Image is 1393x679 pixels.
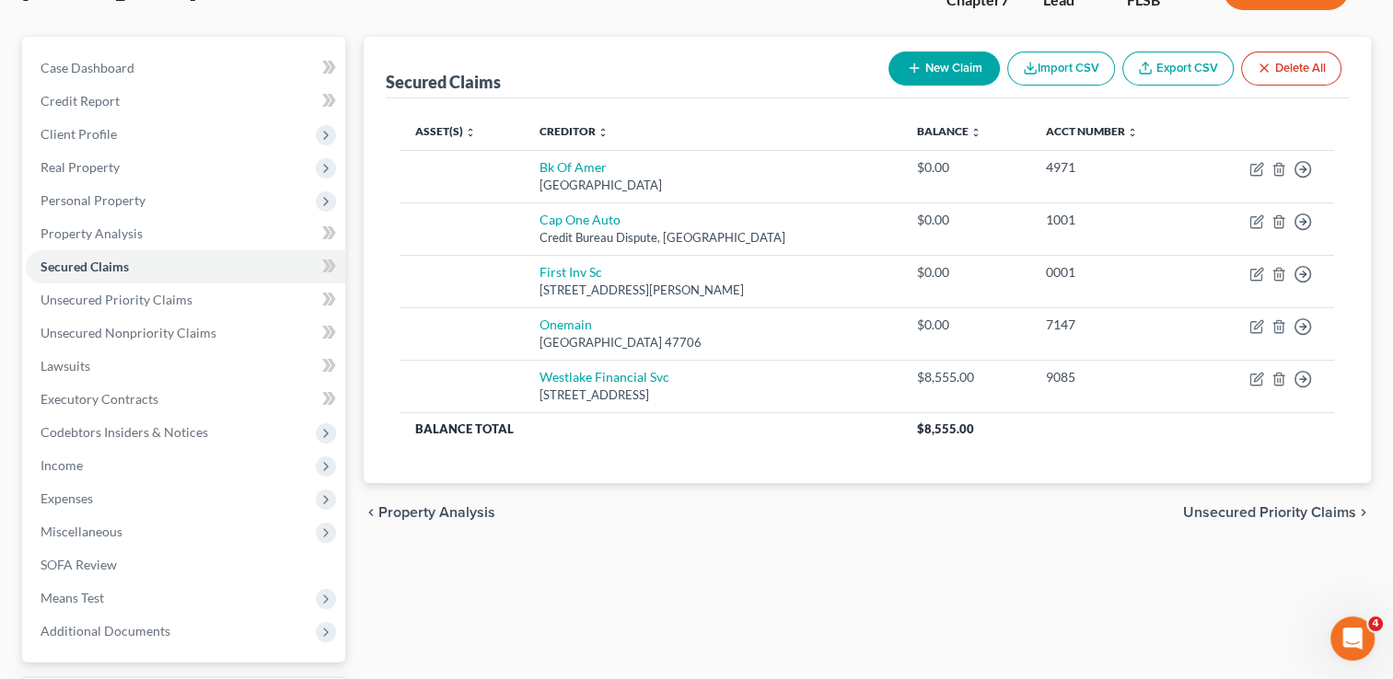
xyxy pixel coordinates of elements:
[41,225,143,241] span: Property Analysis
[1046,263,1183,282] div: 0001
[1046,211,1183,229] div: 1001
[1241,52,1341,86] button: Delete All
[540,124,609,138] a: Creditor unfold_more
[41,557,117,572] span: SOFA Review
[41,524,122,539] span: Miscellaneous
[917,263,1016,282] div: $0.00
[41,391,158,407] span: Executory Contracts
[540,229,888,247] div: Credit Bureau Dispute, [GEOGRAPHIC_DATA]
[41,457,83,473] span: Income
[1046,368,1183,386] div: 9085
[465,127,476,138] i: unfold_more
[41,590,104,605] span: Means Test
[26,350,345,383] a: Lawsuits
[26,548,345,581] a: SOFA Review
[26,316,345,350] a: Unsecured Nonpriority Claims
[1127,127,1138,138] i: unfold_more
[41,623,170,639] span: Additional Documents
[41,424,208,440] span: Codebtors Insiders & Notices
[1356,505,1371,520] i: chevron_right
[917,316,1016,334] div: $0.00
[917,124,981,138] a: Balance unfold_more
[26,283,345,316] a: Unsecured Priority Claims
[970,127,981,138] i: unfold_more
[26,250,345,283] a: Secured Claims
[364,505,378,520] i: chevron_left
[378,505,495,520] span: Property Analysis
[1368,616,1383,631] span: 4
[26,52,345,85] a: Case Dashboard
[1046,124,1138,138] a: Acct Number unfold_more
[917,368,1016,386] div: $8,555.00
[41,490,93,506] span: Expenses
[1183,505,1371,520] button: Unsecured Priority Claims chevron_right
[540,159,607,175] a: Bk Of Amer
[41,358,90,374] span: Lawsuits
[540,212,621,227] a: Cap One Auto
[917,158,1016,177] div: $0.00
[540,282,888,299] div: [STREET_ADDRESS][PERSON_NAME]
[386,71,501,93] div: Secured Claims
[1183,505,1356,520] span: Unsecured Priority Claims
[540,264,602,280] a: First Inv Sc
[41,325,216,340] span: Unsecured Nonpriority Claims
[364,505,495,520] button: chevron_left Property Analysis
[26,217,345,250] a: Property Analysis
[41,259,129,274] span: Secured Claims
[540,316,592,332] a: Onemain
[1330,616,1375,661] iframe: Intercom live chat
[41,159,120,175] span: Real Property
[1046,158,1183,177] div: 4971
[26,383,345,416] a: Executory Contracts
[540,334,888,351] div: [GEOGRAPHIC_DATA] 47706
[1007,52,1115,86] button: Import CSV
[1122,52,1234,86] a: Export CSV
[400,412,902,445] th: Balance Total
[26,85,345,118] a: Credit Report
[41,126,117,142] span: Client Profile
[917,421,974,436] span: $8,555.00
[540,386,888,404] div: [STREET_ADDRESS]
[415,124,476,138] a: Asset(s) unfold_more
[917,211,1016,229] div: $0.00
[41,60,134,75] span: Case Dashboard
[41,292,192,307] span: Unsecured Priority Claims
[598,127,609,138] i: unfold_more
[1046,316,1183,334] div: 7147
[41,93,120,109] span: Credit Report
[888,52,1000,86] button: New Claim
[540,369,669,385] a: Westlake Financial Svc
[540,177,888,194] div: [GEOGRAPHIC_DATA]
[41,192,145,208] span: Personal Property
